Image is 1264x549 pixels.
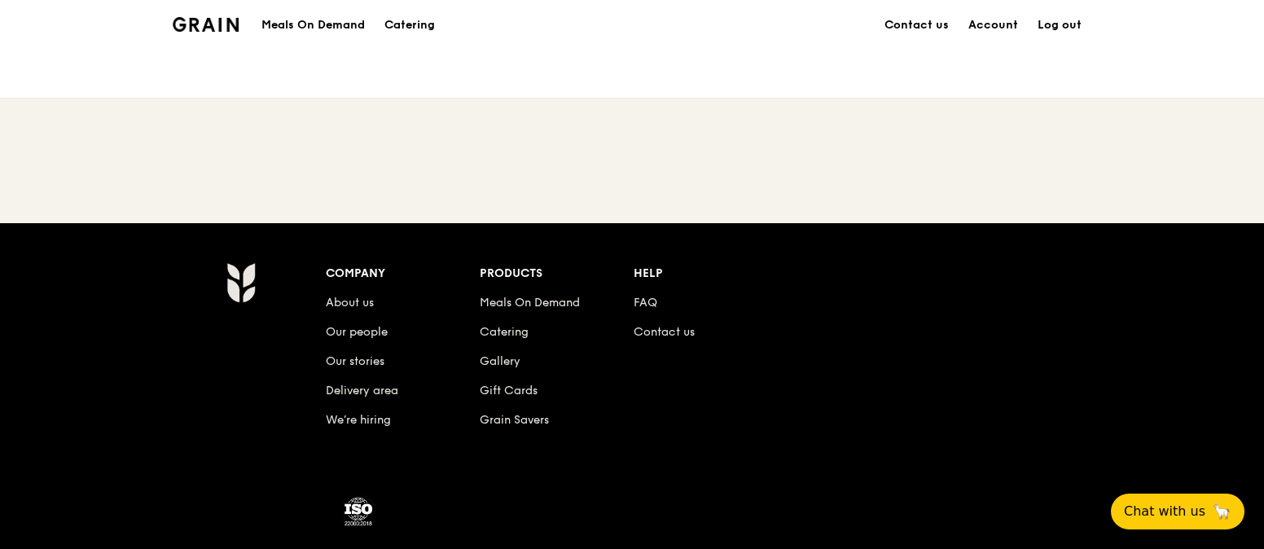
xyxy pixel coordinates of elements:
[875,1,959,50] a: Contact us
[326,384,398,397] a: Delivery area
[1212,502,1231,521] span: 🦙
[1111,494,1244,529] button: Chat with us🦙
[384,1,435,50] div: Catering
[1028,1,1091,50] a: Log out
[480,413,549,427] a: Grain Savers
[326,296,374,310] a: About us
[634,262,788,285] div: Help
[261,17,365,33] h1: Meals On Demand
[326,262,480,285] div: Company
[480,354,520,368] a: Gallery
[634,325,695,339] a: Contact us
[342,495,375,528] img: ISO Certified
[226,262,255,303] img: Grain
[326,413,391,427] a: We’re hiring
[480,325,529,339] a: Catering
[634,296,657,310] a: FAQ
[959,1,1028,50] a: Account
[480,296,580,310] a: Meals On Demand
[480,384,538,397] a: Gift Cards
[326,354,384,368] a: Our stories
[480,262,634,285] div: Products
[326,325,388,339] a: Our people
[1124,502,1205,521] span: Chat with us
[173,17,239,32] img: Grain
[375,1,445,50] a: Catering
